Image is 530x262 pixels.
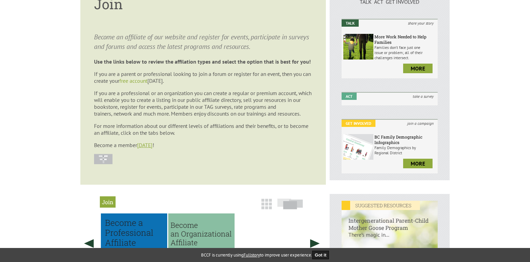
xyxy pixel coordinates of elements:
[342,231,438,245] p: There’s magic in...
[119,77,147,84] a: free account
[275,202,305,213] a: Slide View
[94,122,312,136] p: For more information about our different levels of affiliations and their benefits, or to become ...
[374,45,436,60] p: Families don’t face just one issue or problem; all of their challenges intersect.
[374,145,436,155] p: Family Demographics by Regional District
[374,134,436,145] h6: BC Family Demographic Infographics
[261,199,272,209] img: grid-icon.png
[374,34,436,45] h6: More Work Needed to Help Families
[94,142,312,148] p: Become a member !
[403,159,433,168] a: more
[94,70,312,84] p: If you are a parent or professional looking to join a forum or register for an event, then you ca...
[94,90,312,117] span: If you are a professional or an organization you can create a regular or premium account, which w...
[342,120,375,127] em: Get Involved
[100,196,116,208] h2: Join
[342,210,438,231] h6: Intergenerational Parent-Child Mother Goose Program
[342,19,359,27] em: Talk
[243,252,260,258] a: Fullstory
[404,19,438,27] i: share your story
[403,64,433,73] a: more
[342,93,357,100] em: Act
[277,198,303,209] img: slide-icon.png
[312,251,329,259] button: Got it
[409,93,438,100] i: take a survey
[94,58,311,65] strong: Use the links below to review the affilation types and select the option that is best for you!
[137,142,153,148] a: [DATE]
[259,202,274,213] a: Grid View
[342,201,420,210] em: SUGGESTED RESOURCES
[403,120,438,127] i: join a campaign
[94,32,312,51] p: Become an affiliate of our website and register for events, participate in surveys and forums and...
